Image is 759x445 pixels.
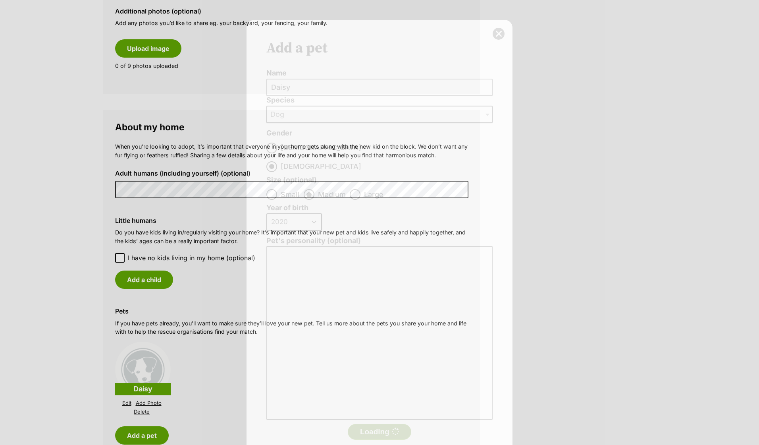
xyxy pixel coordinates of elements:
span: [DEMOGRAPHIC_DATA] [281,143,361,153]
button: Loading [348,424,411,440]
label: Pet's personality (optional) [266,237,493,245]
span: [DEMOGRAPHIC_DATA] [281,161,361,172]
label: Name [266,69,493,77]
span: Large [364,189,383,200]
label: Size (optional) [266,176,317,184]
label: Year of birth [266,204,308,212]
button: close [493,28,505,40]
span: Dog [266,106,493,123]
label: Gender [266,129,292,137]
label: Species [266,96,493,104]
h2: Add a pet [266,40,493,57]
span: Dog [267,109,292,120]
span: Medium [318,189,346,200]
span: Small [281,189,300,200]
